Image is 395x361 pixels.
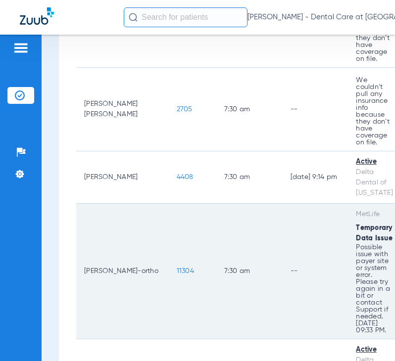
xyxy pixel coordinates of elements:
[216,151,283,204] td: 7:30 AM
[283,151,348,204] td: [DATE] 9:14 PM
[216,204,283,339] td: 7:30 AM
[356,157,395,167] div: Active
[216,68,283,151] td: 7:30 AM
[76,151,169,204] td: [PERSON_NAME]
[356,244,395,334] p: Possible issue with payer site or system error. Please try again in a bit or contact Support if n...
[356,77,395,146] p: We couldn’t pull any insurance info because they don’t have coverage on file.
[356,345,395,355] div: Active
[356,225,393,242] span: Temporary Data Issue
[76,204,169,339] td: [PERSON_NAME]-ortho
[177,174,194,180] span: 4408
[283,204,348,339] td: --
[129,13,138,22] img: Search Icon
[356,209,395,220] div: MetLife
[177,268,194,274] span: 11304
[283,68,348,151] td: --
[20,7,54,25] img: Zuub Logo
[177,106,193,113] span: 2705
[76,68,169,151] td: [PERSON_NAME] [PERSON_NAME]
[356,167,395,198] div: Delta Dental of [US_STATE]
[124,7,247,27] input: Search for patients
[13,42,29,54] img: hamburger-icon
